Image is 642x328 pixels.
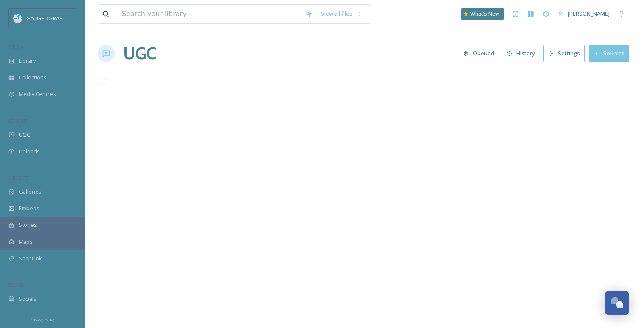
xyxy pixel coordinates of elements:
[8,44,23,50] span: MEDIA
[14,14,22,23] img: GoGreatLogo_MISkies_RegionalTrails%20%281%29.png
[19,204,39,212] span: Embeds
[503,45,540,62] button: History
[26,14,89,22] span: Go [GEOGRAPHIC_DATA]
[317,6,366,22] a: View all files
[605,291,629,315] button: Open Chat
[19,131,30,139] span: UGC
[568,10,610,17] span: [PERSON_NAME]
[8,282,25,288] span: SOCIALS
[503,45,544,62] a: History
[461,8,504,20] a: What's New
[30,314,55,324] a: Privacy Policy
[118,5,301,23] input: Search your library
[543,45,589,62] a: Settings
[459,45,498,62] button: Queued
[19,295,37,303] span: Socials
[19,221,37,229] span: Stories
[19,74,47,82] span: Collections
[19,254,42,263] span: SnapLink
[8,118,27,124] span: COLLECT
[19,188,42,196] span: Galleries
[589,45,629,62] button: Sources
[554,6,614,22] a: [PERSON_NAME]
[543,45,585,62] button: Settings
[19,147,40,156] span: Uploads
[459,45,503,62] a: Queued
[19,90,56,98] span: Media Centres
[19,57,36,65] span: Library
[123,41,156,66] a: UGC
[8,175,28,181] span: WIDGETS
[30,317,55,322] span: Privacy Policy
[19,238,33,246] span: Maps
